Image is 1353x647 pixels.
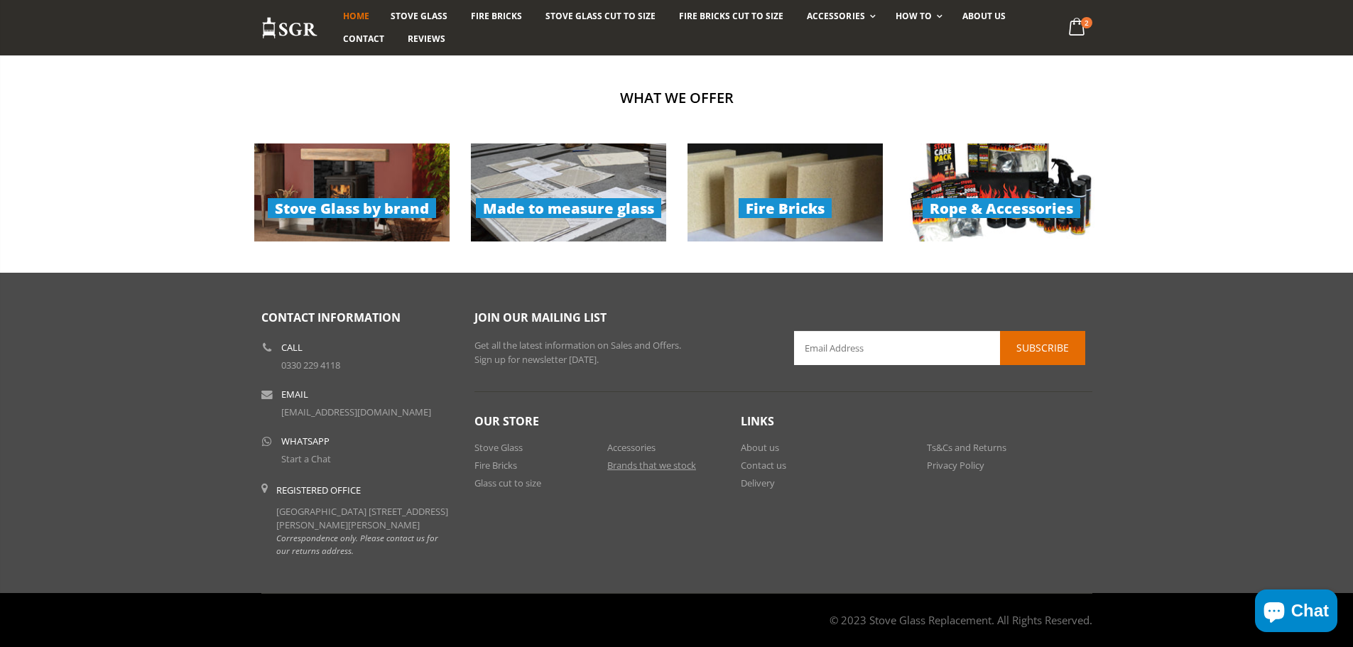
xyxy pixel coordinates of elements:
button: Subscribe [1000,331,1085,365]
b: Registered Office [276,484,361,496]
inbox-online-store-chat: Shopify online store chat [1251,589,1342,636]
a: 2 [1063,14,1092,42]
img: stove-glass-products_279x140.jpg [254,143,450,241]
a: 0330 229 4118 [281,359,340,371]
span: Our Store [474,413,539,429]
img: collection-2-image_279x140.jpg [688,143,883,241]
span: 2 [1081,17,1092,28]
a: Accessories [607,441,656,454]
a: How To [885,5,950,28]
a: Ts&Cs and Returns [927,441,1006,454]
em: Correspondence only. Please contact us for our returns address. [276,532,438,556]
a: Reviews [397,28,456,50]
span: Fire Bricks [739,198,832,218]
a: Brands that we stock [607,459,696,472]
input: Email Address [794,331,1085,365]
span: About us [962,10,1006,22]
a: Stove Glass [474,441,523,454]
a: Fire Bricks Cut To Size [668,5,794,28]
img: cut-to-size-products_279x140.jpg [471,143,666,241]
a: [EMAIL_ADDRESS][DOMAIN_NAME] [281,406,431,418]
a: Contact [332,28,395,50]
span: Rope & Accessories [923,198,1080,218]
span: Reviews [408,33,445,45]
a: Stove Glass [380,5,458,28]
a: Start a Chat [281,452,331,465]
a: Fire Bricks [460,5,533,28]
span: Stove Glass by brand [268,198,436,218]
div: [GEOGRAPHIC_DATA] [STREET_ADDRESS][PERSON_NAME][PERSON_NAME] [276,484,453,557]
a: Stove Glass by brand [254,143,450,241]
img: Stove Glass Replacement [261,16,318,40]
address: © 2023 Stove Glass Replacement. All Rights Reserved. [830,606,1092,634]
span: Join our mailing list [474,310,607,325]
span: How To [896,10,932,22]
a: Contact us [741,459,786,472]
b: WhatsApp [281,437,330,446]
span: Stove Glass Cut To Size [545,10,656,22]
a: Accessories [796,5,882,28]
a: About us [741,441,779,454]
span: Contact Information [261,310,401,325]
a: Fire Bricks [474,459,517,472]
a: About us [952,5,1016,28]
span: Contact [343,33,384,45]
h2: What we offer [261,88,1092,107]
a: Glass cut to size [474,477,541,489]
a: Fire Bricks [688,143,883,241]
a: Privacy Policy [927,459,984,472]
a: Rope & Accessories [904,143,1099,241]
span: Links [741,413,774,429]
a: Made to measure glass [471,143,666,241]
span: Stove Glass [391,10,447,22]
img: rope-accessories-products_279x140.jpg [904,143,1099,241]
span: Made to measure glass [476,198,661,218]
b: Call [281,343,303,352]
span: Accessories [807,10,864,22]
span: Home [343,10,369,22]
span: Fire Bricks [471,10,522,22]
p: Get all the latest information on Sales and Offers. Sign up for newsletter [DATE]. [474,339,773,366]
a: Delivery [741,477,775,489]
b: Email [281,390,308,399]
span: Fire Bricks Cut To Size [679,10,783,22]
a: Home [332,5,380,28]
a: Stove Glass Cut To Size [535,5,666,28]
